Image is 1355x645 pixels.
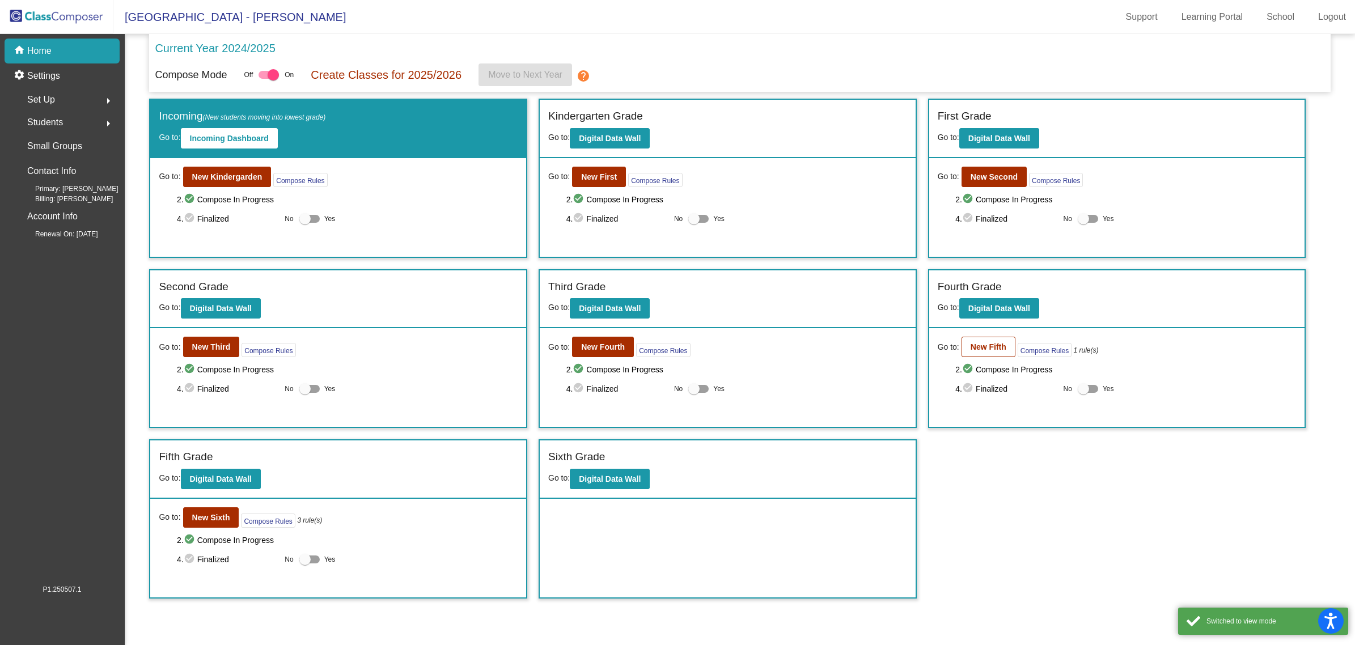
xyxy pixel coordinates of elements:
button: New Sixth [183,507,239,528]
button: Compose Rules [628,173,682,187]
i: 3 rule(s) [297,515,322,525]
span: Yes [713,382,725,396]
span: Students [27,114,63,130]
span: Renewal On: [DATE] [17,229,98,239]
button: New Fifth [962,337,1015,357]
b: Digital Data Wall [579,304,641,313]
i: 1 rule(s) [1073,345,1098,355]
span: 2. Compose In Progress [177,533,518,547]
button: Compose Rules [1018,343,1072,357]
label: Third Grade [548,279,605,295]
b: Digital Data Wall [968,134,1030,143]
label: Incoming [159,108,325,125]
span: No [674,214,683,224]
b: New First [581,172,617,181]
span: Go to: [938,303,959,312]
span: 4. Finalized [955,212,1057,226]
b: Digital Data Wall [579,134,641,143]
span: Go to: [938,171,959,183]
span: Go to: [938,133,959,142]
span: 2. Compose In Progress [566,193,907,206]
span: 2. Compose In Progress [955,363,1296,376]
button: New Second [962,167,1027,187]
label: Fifth Grade [159,449,213,465]
span: Go to: [548,341,570,353]
span: Go to: [159,171,180,183]
button: Digital Data Wall [181,469,261,489]
span: No [285,214,293,224]
span: Yes [324,553,336,566]
button: Compose Rules [636,343,690,357]
mat-icon: check_circle [184,193,197,206]
p: Small Groups [27,138,82,154]
mat-icon: check_circle [573,212,586,226]
label: Kindergarten Grade [548,108,643,125]
b: New Fourth [581,342,625,351]
span: 2. Compose In Progress [566,363,907,376]
span: Yes [324,382,336,396]
button: Digital Data Wall [959,128,1039,148]
p: Home [27,44,52,58]
mat-icon: check_circle [184,363,197,376]
span: (New students moving into lowest grade) [203,113,326,121]
button: Compose Rules [242,343,295,357]
a: Learning Portal [1172,8,1252,26]
button: New Third [183,337,240,357]
span: On [285,70,294,80]
button: Digital Data Wall [570,469,650,489]
b: New Fifth [971,342,1006,351]
p: Contact Info [27,163,76,179]
span: Go to: [159,133,180,142]
div: Switched to view mode [1206,616,1340,626]
span: 4. Finalized [566,212,668,226]
span: 4. Finalized [177,212,279,226]
button: Digital Data Wall [959,298,1039,319]
b: New Sixth [192,513,230,522]
span: Move to Next Year [488,70,562,79]
span: Primary: [PERSON_NAME] [17,184,118,194]
button: Move to Next Year [479,63,572,86]
b: New Second [971,172,1018,181]
mat-icon: check_circle [573,382,586,396]
mat-icon: settings [14,69,27,83]
span: Go to: [159,341,180,353]
mat-icon: check_circle [184,533,197,547]
button: Compose Rules [273,173,327,187]
button: New Fourth [572,337,634,357]
mat-icon: check_circle [573,363,586,376]
span: Billing: [PERSON_NAME] [17,194,113,204]
mat-icon: check_circle [184,382,197,396]
button: Compose Rules [241,514,295,528]
span: Go to: [548,133,570,142]
span: Go to: [159,511,180,523]
span: 2. Compose In Progress [177,363,518,376]
span: Go to: [938,341,959,353]
span: No [1064,214,1072,224]
button: Digital Data Wall [570,298,650,319]
mat-icon: check_circle [962,212,976,226]
span: Yes [1103,212,1114,226]
span: No [285,554,293,565]
a: School [1257,8,1303,26]
button: Digital Data Wall [570,128,650,148]
span: Off [244,70,253,80]
span: Go to: [548,303,570,312]
span: No [285,384,293,394]
button: Compose Rules [1029,173,1083,187]
span: Go to: [159,303,180,312]
span: Go to: [548,473,570,482]
span: Set Up [27,92,55,108]
span: Yes [1103,382,1114,396]
mat-icon: arrow_right [101,117,115,130]
a: Support [1117,8,1167,26]
button: Incoming Dashboard [181,128,278,148]
button: Digital Data Wall [181,298,261,319]
mat-icon: check_circle [962,193,976,206]
span: Yes [713,212,725,226]
span: [GEOGRAPHIC_DATA] - [PERSON_NAME] [113,8,346,26]
span: 4. Finalized [566,382,668,396]
mat-icon: check_circle [962,382,976,396]
b: Digital Data Wall [190,474,252,483]
b: New Third [192,342,231,351]
mat-icon: check_circle [573,193,586,206]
